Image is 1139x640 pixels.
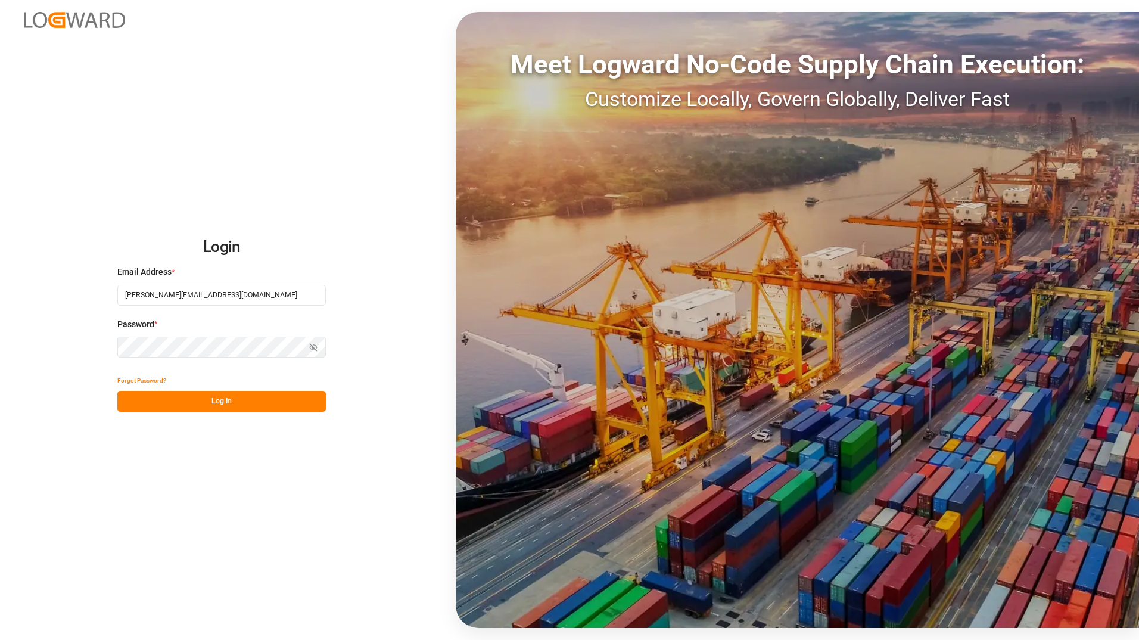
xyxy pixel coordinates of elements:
[117,285,326,306] input: Enter your email
[456,45,1139,84] div: Meet Logward No-Code Supply Chain Execution:
[117,318,154,331] span: Password
[24,12,125,28] img: Logward_new_orange.png
[456,84,1139,114] div: Customize Locally, Govern Globally, Deliver Fast
[117,228,326,266] h2: Login
[117,266,172,278] span: Email Address
[117,370,166,391] button: Forgot Password?
[117,391,326,412] button: Log In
